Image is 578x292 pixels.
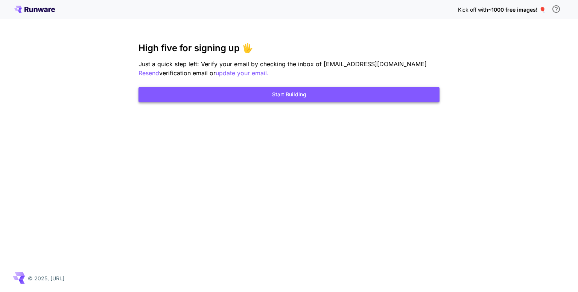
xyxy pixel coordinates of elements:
[549,2,564,17] button: In order to qualify for free credit, you need to sign up with a business email address and click ...
[28,274,64,282] p: © 2025, [URL]
[138,87,440,102] button: Start Building
[216,68,269,78] button: update your email.
[138,43,440,53] h3: High five for signing up 🖐️
[458,6,488,13] span: Kick off with
[488,6,546,13] span: ~1000 free images! 🎈
[138,68,159,78] button: Resend
[138,60,427,68] span: Just a quick step left: Verify your email by checking the inbox of [EMAIL_ADDRESS][DOMAIN_NAME]
[159,69,216,77] span: verification email or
